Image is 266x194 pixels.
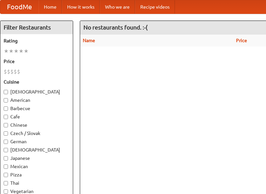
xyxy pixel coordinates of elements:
li: $ [10,68,14,75]
li: $ [14,68,17,75]
h5: Rating [4,37,69,44]
h5: Cuisine [4,79,69,85]
a: Who we are [100,0,135,14]
input: German [4,140,8,144]
input: Vegetarian [4,189,8,194]
label: Thai [4,180,69,186]
a: Recipe videos [135,0,175,14]
label: Mexican [4,163,69,170]
label: [DEMOGRAPHIC_DATA] [4,89,69,95]
label: German [4,138,69,145]
input: Chinese [4,123,8,127]
input: Mexican [4,164,8,169]
h4: Filter Restaurants [0,21,73,34]
li: ★ [14,47,19,55]
input: [DEMOGRAPHIC_DATA] [4,90,8,94]
label: Cafe [4,113,69,120]
label: [DEMOGRAPHIC_DATA] [4,147,69,153]
label: Barbecue [4,105,69,112]
input: Pizza [4,173,8,177]
li: $ [17,68,20,75]
label: Chinese [4,122,69,128]
li: ★ [4,47,9,55]
a: Home [39,0,62,14]
label: American [4,97,69,103]
ng-pluralize: No restaurants found. :-( [83,24,148,31]
li: ★ [24,47,29,55]
input: Czech / Slovak [4,131,8,136]
input: Thai [4,181,8,185]
input: Japanese [4,156,8,161]
label: Japanese [4,155,69,162]
a: Name [83,38,95,43]
li: $ [7,68,10,75]
li: ★ [19,47,24,55]
input: American [4,98,8,102]
li: ★ [9,47,14,55]
a: Price [236,38,247,43]
input: Cafe [4,115,8,119]
a: How it works [62,0,100,14]
a: FoodMe [0,0,39,14]
label: Pizza [4,171,69,178]
label: Czech / Slovak [4,130,69,137]
input: [DEMOGRAPHIC_DATA] [4,148,8,152]
input: Barbecue [4,106,8,111]
li: $ [4,68,7,75]
h5: Price [4,58,69,65]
